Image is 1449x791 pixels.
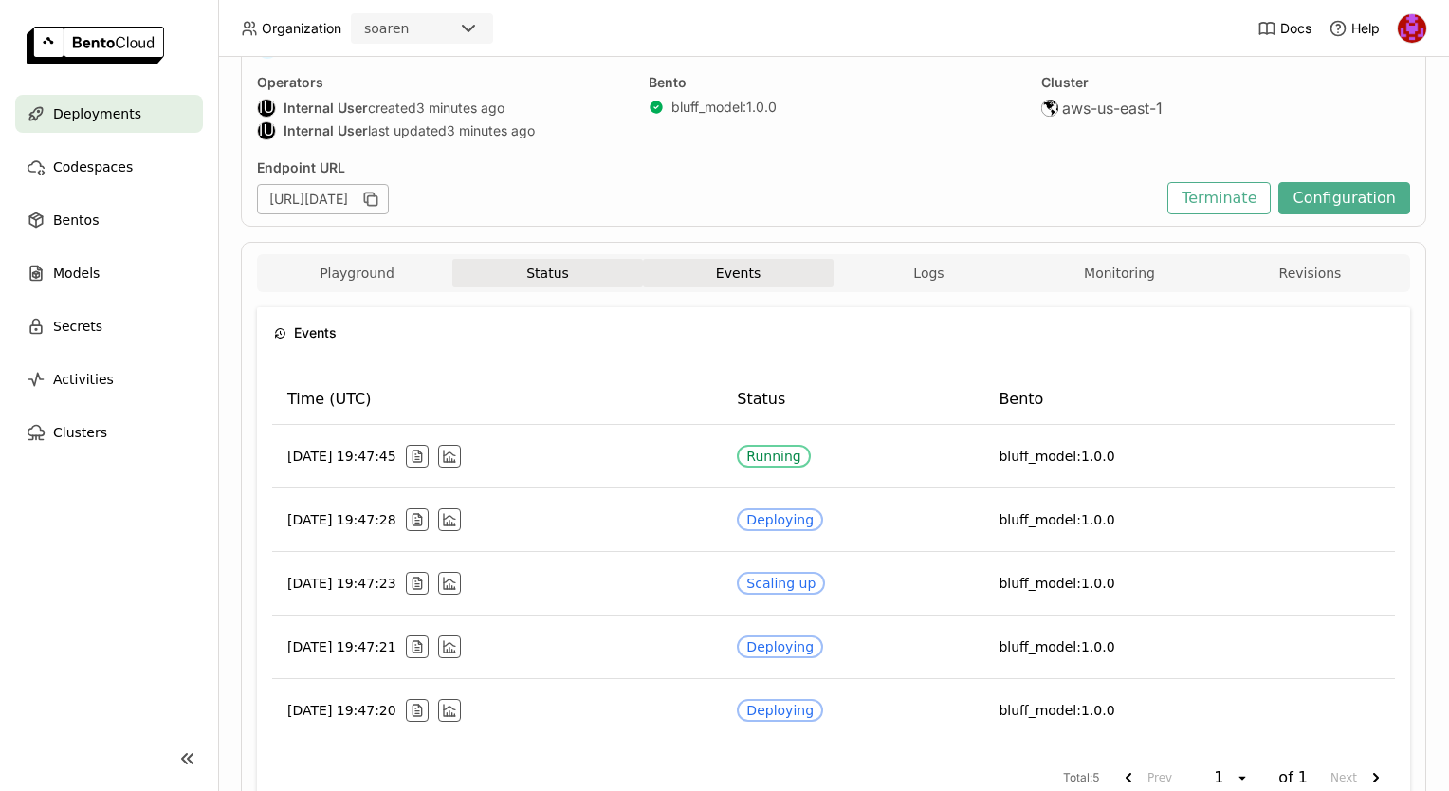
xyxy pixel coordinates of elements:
div: Endpoint URL [257,159,1158,176]
span: aws-us-east-1 [1062,99,1163,118]
a: Docs [1257,19,1311,38]
button: Events [643,259,834,287]
span: Events [294,322,337,343]
div: last updated [257,121,626,140]
a: Bentos [15,201,203,239]
th: Time (UTC) [272,375,722,425]
div: Deploying [746,703,814,718]
a: bluff_model:1.0.0 [671,99,777,116]
div: Help [1329,19,1380,38]
button: Revisions [1215,259,1405,287]
img: tyler-sypherd-cb6b668 [1398,14,1426,43]
span: of 1 [1278,768,1308,787]
div: Internal User [257,99,276,118]
span: bluff_model:1.0.0 [999,576,1114,591]
span: Organization [262,20,341,37]
button: Terminate [1167,182,1271,214]
div: Running [746,449,800,464]
span: bluff_model:1.0.0 [999,639,1114,654]
div: Operators [257,74,626,91]
span: bluff_model:1.0.0 [999,703,1114,718]
div: [DATE] 19:47:20 [287,699,706,722]
span: Deployments [53,102,141,125]
svg: open [1235,770,1250,785]
div: Cluster [1041,74,1410,91]
span: Help [1351,20,1380,37]
span: Logs [913,265,944,282]
div: [URL][DATE] [257,184,389,214]
button: Playground [262,259,452,287]
span: Models [53,262,100,285]
div: [DATE] 19:47:45 [287,445,706,468]
span: 3 minutes ago [447,122,535,139]
button: Configuration [1278,182,1410,214]
div: [DATE] 19:47:23 [287,572,706,595]
a: Models [15,254,203,292]
div: Scaling up [746,576,816,591]
span: Total : 5 [1063,769,1100,787]
a: Activities [15,360,203,398]
div: Deploying [746,639,814,654]
span: bluff_model:1.0.0 [999,512,1114,527]
button: Status [452,259,643,287]
div: created [257,99,626,118]
div: soaren [364,19,409,38]
img: logo [27,27,164,64]
div: IU [258,122,275,139]
div: Bento [649,74,1018,91]
span: Docs [1280,20,1311,37]
div: Internal User [257,121,276,140]
input: Selected soaren. [411,20,413,39]
strong: Internal User [284,122,368,139]
span: 3 minutes ago [416,100,504,117]
span: Codespaces [53,156,133,178]
span: Secrets [53,315,102,338]
th: Bento [983,375,1328,425]
strong: Internal User [284,100,368,117]
span: Clusters [53,421,107,444]
span: Bentos [53,209,99,231]
span: Activities [53,368,114,391]
div: 1 [1208,768,1235,787]
div: IU [258,100,275,117]
a: Clusters [15,414,203,451]
a: Secrets [15,307,203,345]
a: Codespaces [15,148,203,186]
div: Deploying [746,512,814,527]
th: Status [722,375,983,425]
span: bluff_model:1.0.0 [999,449,1114,464]
div: [DATE] 19:47:21 [287,635,706,658]
button: Monitoring [1024,259,1215,287]
a: Deployments [15,95,203,133]
div: [DATE] 19:47:28 [287,508,706,531]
